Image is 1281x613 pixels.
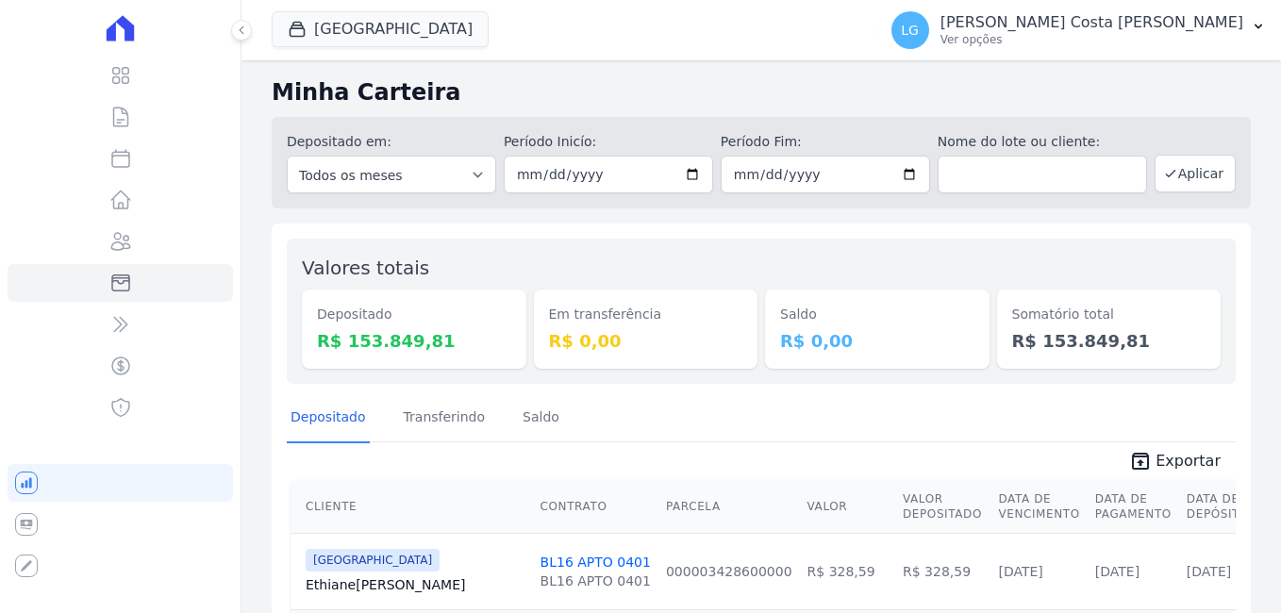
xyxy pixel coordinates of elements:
a: Ethiane[PERSON_NAME] [306,575,525,594]
a: [DATE] [1095,564,1140,579]
th: Parcela [658,480,800,534]
dd: R$ 0,00 [780,328,974,354]
p: [PERSON_NAME] Costa [PERSON_NAME] [940,13,1243,32]
dd: R$ 0,00 [549,328,743,354]
a: unarchive Exportar [1114,450,1236,476]
th: Data de Depósito [1179,480,1256,534]
button: Aplicar [1155,155,1236,192]
a: [DATE] [998,564,1042,579]
div: BL16 APTO 0401 [541,572,651,590]
a: Depositado [287,394,370,443]
label: Nome do lote ou cliente: [938,132,1147,152]
dt: Depositado [317,305,511,324]
dd: R$ 153.849,81 [1012,328,1206,354]
label: Depositado em: [287,134,391,149]
label: Valores totais [302,257,429,279]
button: [GEOGRAPHIC_DATA] [272,11,489,47]
a: BL16 APTO 0401 [541,555,651,570]
td: R$ 328,59 [800,533,895,609]
th: Valor Depositado [895,480,990,534]
i: unarchive [1129,450,1152,472]
button: LG [PERSON_NAME] Costa [PERSON_NAME] Ver opções [876,4,1281,57]
a: [DATE] [1187,564,1231,579]
td: R$ 328,59 [895,533,990,609]
dt: Saldo [780,305,974,324]
label: Período Fim: [721,132,930,152]
span: Exportar [1156,450,1221,472]
a: 000003428600000 [666,564,792,579]
dd: R$ 153.849,81 [317,328,511,354]
p: Ver opções [940,32,1243,47]
dt: Somatório total [1012,305,1206,324]
span: [GEOGRAPHIC_DATA] [306,549,440,572]
th: Data de Pagamento [1088,480,1179,534]
th: Cliente [291,480,533,534]
a: Saldo [519,394,563,443]
label: Período Inicío: [504,132,713,152]
th: Data de Vencimento [990,480,1087,534]
h2: Minha Carteira [272,75,1251,109]
th: Contrato [533,480,658,534]
a: Transferindo [400,394,490,443]
span: LG [901,24,919,37]
th: Valor [800,480,895,534]
dt: Em transferência [549,305,743,324]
